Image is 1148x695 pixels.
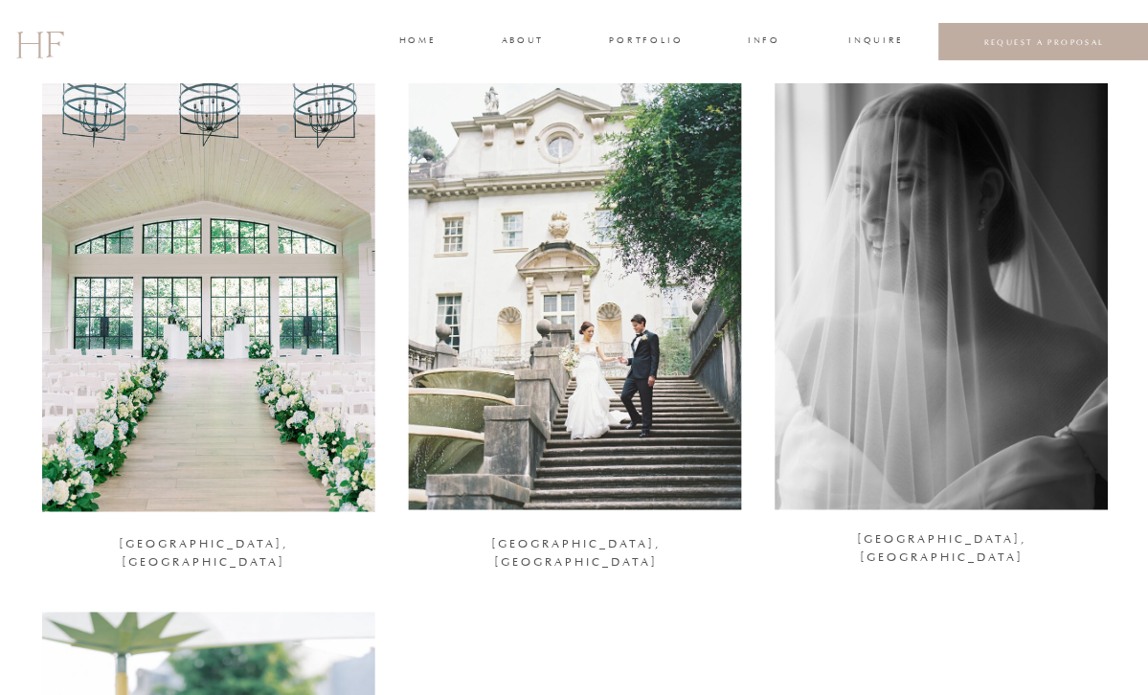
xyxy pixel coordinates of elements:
[399,34,435,51] a: home
[502,34,542,51] a: about
[848,34,900,51] a: INQUIRE
[746,34,781,51] a: INFO
[60,535,348,561] a: [GEOGRAPHIC_DATA], [GEOGRAPHIC_DATA]
[15,14,63,70] a: HF
[954,36,1135,47] a: REQUEST A PROPOSAL
[785,530,1097,556] a: [GEOGRAPHIC_DATA], [GEOGRAPHIC_DATA]
[609,34,681,51] a: portfolio
[433,535,720,561] a: [GEOGRAPHIC_DATA], [GEOGRAPHIC_DATA]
